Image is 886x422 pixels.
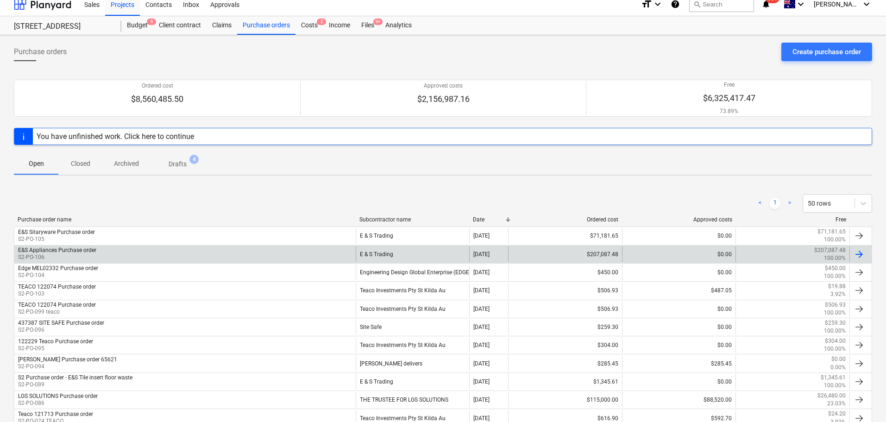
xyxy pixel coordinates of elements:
a: Claims [207,16,237,35]
div: $450.00 [508,265,622,280]
span: 4 [189,155,199,164]
p: Free [703,81,755,89]
div: $304.00 [508,337,622,353]
p: Approved costs [417,82,470,90]
span: Purchase orders [14,46,67,57]
p: 3.92% [830,290,846,298]
iframe: Chat Widget [840,378,886,422]
div: Teaco Investments Pty St Kilda Au [356,301,470,317]
p: S2-PO-105 [18,235,95,243]
div: Files [356,16,380,35]
div: Teaco 121713 Purchase order [18,411,93,417]
p: $450.00 [825,265,846,272]
a: Client contract [153,16,207,35]
p: 23.03% [827,400,846,408]
p: S2-PO-099 teaco [18,308,96,316]
div: $285.45 [622,355,736,371]
div: $0.00 [622,319,736,335]
p: S2-PO-096 [18,326,104,334]
div: [DATE] [473,324,490,330]
p: $71,181.65 [817,228,846,236]
p: S2-PO-086 [18,399,98,407]
div: E&S Appliances Purchase order [18,247,96,253]
div: $0.00 [622,301,736,317]
p: S2-PO-095 [18,345,93,353]
div: Edge MEL02332 Purchase order [18,265,98,271]
div: You have unfinished work. Click here to continue [37,132,194,141]
div: [DATE] [473,397,490,403]
div: THE TRUSTEE FOR LGS SOLUTIONS [356,392,470,408]
p: Open [25,159,47,169]
div: [DATE] [473,287,490,294]
div: $506.93 [508,283,622,298]
a: Next page [784,198,795,209]
div: E & S Trading [356,246,470,262]
div: $88,520.00 [622,392,736,408]
div: Create purchase order [792,46,861,58]
p: $207,087.48 [814,246,846,254]
p: S2-PO-094 [18,363,117,371]
div: E&S Sitaryware Purchase order [18,229,95,235]
a: Budget9 [121,16,153,35]
div: [DATE] [473,269,490,276]
p: S2-PO-104 [18,271,98,279]
div: [DATE] [473,342,490,348]
p: 100.00% [824,254,846,262]
div: $207,087.48 [508,246,622,262]
div: Purchase orders [237,16,295,35]
span: search [693,0,701,8]
p: 73.89% [703,107,755,115]
div: $1,345.61 [508,374,622,390]
p: Ordered cost [131,82,183,90]
div: $285.45 [508,355,622,371]
a: Analytics [380,16,417,35]
p: $0.00 [831,355,846,363]
div: E & S Trading [356,374,470,390]
p: 100.00% [824,309,846,317]
div: Costs [295,16,323,35]
div: $506.93 [508,301,622,317]
p: S2-PO-106 [18,253,96,261]
div: LGS SOLUTIONS Purchase order [18,393,98,399]
p: Drafts [169,159,187,169]
p: Archived [114,159,139,169]
button: Create purchase order [781,43,872,61]
p: $19.88 [828,283,846,290]
div: $0.00 [622,265,736,280]
p: $506.93 [825,301,846,309]
div: Ordered cost [512,216,618,223]
div: S2 Purchase order - E&S Tile insert floor waste [18,374,132,381]
div: 122229 Teaco Purchase order [18,338,93,345]
p: $2,156,987.16 [417,94,470,105]
p: $6,325,417.47 [703,93,755,104]
p: $1,345.61 [821,374,846,382]
p: $259.30 [825,319,846,327]
p: 100.00% [824,272,846,280]
span: [PERSON_NAME] [814,0,860,8]
div: Income [323,16,356,35]
a: Previous page [754,198,766,209]
a: Page 1 is your current page [769,198,780,209]
div: [DATE] [473,378,490,385]
div: $115,000.00 [508,392,622,408]
div: [DATE] [473,233,490,239]
div: $0.00 [622,337,736,353]
div: [DATE] [473,306,490,312]
div: [DATE] [473,251,490,258]
div: Budget [121,16,153,35]
div: Approved costs [626,216,732,223]
div: $0.00 [622,374,736,390]
p: 100.00% [824,382,846,390]
div: TEACO 122074 Purchase order [18,283,96,290]
a: Files9+ [356,16,380,35]
span: 9 [147,19,156,25]
a: Costs2 [295,16,323,35]
p: 100.00% [824,327,846,335]
div: $0.00 [622,228,736,244]
div: 437387 SITE SAFE Purchase order [18,320,104,326]
p: 100.00% [824,345,846,353]
p: $304.00 [825,337,846,345]
p: Closed [69,159,92,169]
